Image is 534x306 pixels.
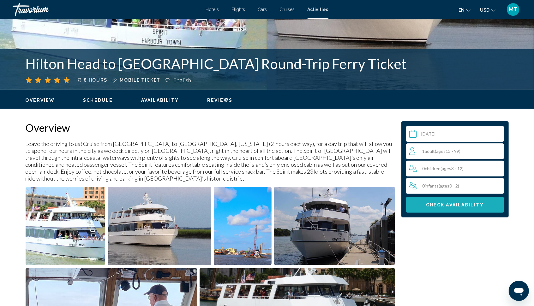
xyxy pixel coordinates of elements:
[440,183,450,188] span: ages
[258,7,267,12] a: Cars
[459,8,465,13] span: en
[423,148,461,154] span: 1
[406,143,504,194] button: Travelers: 1 adult, 0 children
[439,183,459,188] span: ( 0 - 2)
[84,78,107,83] span: 8 hours
[232,7,245,12] a: Flights
[207,97,232,103] button: Reviews
[26,97,55,103] button: Overview
[206,7,219,12] a: Hotels
[425,166,441,171] span: Children
[274,187,395,265] button: Open full-screen image slider
[436,148,446,154] span: ages
[214,187,272,265] button: Open full-screen image slider
[442,166,452,171] span: ages
[509,6,518,13] span: MT
[426,203,484,208] span: Check Availability
[173,77,193,84] div: English
[141,97,179,103] button: Availability
[26,187,105,265] button: Open full-screen image slider
[26,121,395,134] h2: Overview
[441,166,464,171] span: ( 3 - 12)
[406,197,504,213] button: Check Availability
[425,148,435,154] span: Adult
[26,140,395,182] p: Leave the driving to us! Cruise from [GEOGRAPHIC_DATA] to [GEOGRAPHIC_DATA], [US_STATE] (2-hours ...
[308,7,328,12] a: Activities
[480,8,489,13] span: USD
[505,3,521,16] button: User Menu
[26,55,408,72] h1: Hilton Head to [GEOGRAPHIC_DATA] Round-Trip Ferry Ticket
[480,5,495,14] button: Change currency
[509,281,529,301] iframe: Button to launch messaging window
[423,166,464,171] span: 0
[108,187,211,265] button: Open full-screen image slider
[280,7,295,12] a: Cruises
[83,97,113,103] button: Schedule
[435,148,461,154] span: ( 13 - 99)
[13,3,200,16] a: Travorium
[423,183,459,188] span: 0
[425,183,439,188] span: Infants
[120,78,160,83] span: Mobile ticket
[459,5,471,14] button: Change language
